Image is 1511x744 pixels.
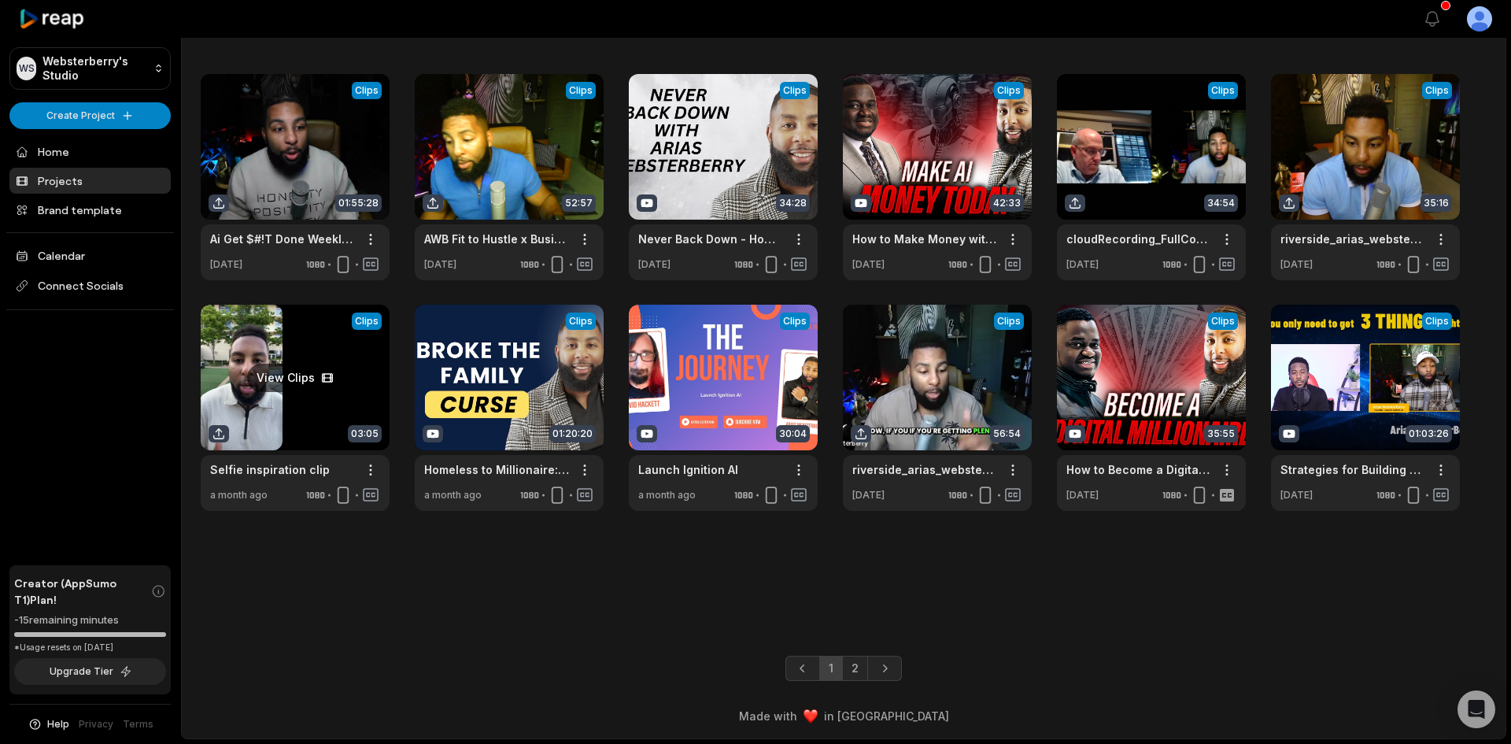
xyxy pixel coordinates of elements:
[785,656,820,681] a: Previous page
[14,658,166,685] button: Upgrade Tier
[1066,461,1211,478] a: How to Become a Digital Millionaire in [DATE]
[852,231,997,247] a: How to Make Money with AI [DATE]!
[842,656,868,681] a: Page 2
[424,231,569,247] a: AWB Fit to Hustle x Business MVP
[14,613,166,628] div: -15 remaining minutes
[17,57,36,80] div: WS
[638,461,738,478] a: Launch Ignition AI
[852,461,997,478] a: riverside_arias_webster [PERSON_NAME] podcast interview_lee_freeman's studio
[867,656,902,681] a: Next page
[196,708,1491,724] div: Made with in [GEOGRAPHIC_DATA]
[123,717,153,731] a: Terms
[9,168,171,194] a: Projects
[47,717,69,731] span: Help
[14,575,151,608] span: Creator (AppSumo T1) Plan!
[785,656,902,681] ul: Pagination
[79,717,113,731] a: Privacy
[1280,461,1425,478] a: Strategies for Building a Successful Tech Business | with [PERSON_NAME] #techstartups #startup
[1280,231,1425,247] a: riverside_arias_websterberry_raw-video-cfr_rashad_woods's stud_0405
[210,231,355,247] a: Ai Get $#!T Done Weekly [DATE]
[819,656,843,681] a: Page 1 is your current page
[210,461,330,478] a: Selfie inspiration clip
[42,54,147,83] p: Websterberry's Studio
[28,717,69,731] button: Help
[9,242,171,268] a: Calendar
[804,709,818,724] img: heart emoji
[9,197,171,223] a: Brand template
[9,139,171,165] a: Home
[638,231,783,247] a: Never Back Down - How Failure Fuels True Success with [PERSON_NAME] | BWI #117
[9,272,171,300] span: Connect Socials
[1066,231,1211,247] a: cloudRecording_FullConference_Take_1 (1)
[14,642,166,653] div: *Usage resets on [DATE]
[9,102,171,129] button: Create Project
[424,461,569,478] a: Homeless to Millionaire: How I Built My Digital Marketing Empire | [PERSON_NAME] Websterberry E20
[1457,690,1495,728] div: Open Intercom Messenger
